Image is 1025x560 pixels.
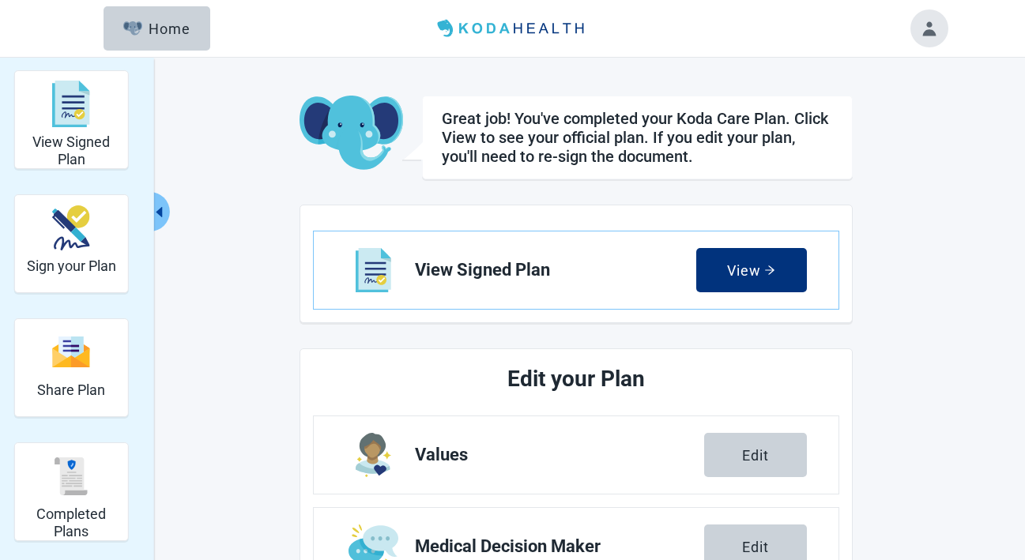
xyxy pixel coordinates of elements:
span: caret-left [152,205,167,220]
a: View View Signed Plan section [314,231,838,309]
span: Values [415,445,704,464]
h1: Great job! You've completed your Koda Care Plan. Click View to see your official plan. If you edi... [442,109,833,166]
h2: Share Plan [37,381,105,399]
h2: View Signed Plan [21,133,122,167]
h2: Completed Plans [21,506,122,539]
button: Viewarrow-right [696,248,807,292]
img: svg%3e [52,81,90,128]
h2: Sign your Plan [27,257,116,275]
img: make_plan_official-CpYJDfBD.svg [52,205,90,250]
img: Koda Health [431,16,594,41]
div: Sign your Plan [14,194,129,293]
img: svg%3e [52,335,90,369]
button: Toggle account menu [910,9,948,47]
div: Edit [742,539,769,554]
a: Edit Values section [314,416,838,494]
img: Elephant [123,21,143,36]
img: svg%3e [52,457,90,495]
img: Koda Elephant [300,96,403,171]
h2: Edit your Plan [372,362,780,397]
span: View Signed Plan [415,261,696,280]
div: Share Plan [14,318,129,417]
button: ElephantHome [104,6,210,51]
div: Home [123,21,191,36]
button: Edit [704,433,807,477]
div: View Signed Plan [14,70,129,169]
div: View [727,262,775,278]
span: arrow-right [764,265,775,276]
div: Completed Plans [14,442,129,541]
div: Edit [742,447,769,463]
button: Collapse menu [150,192,170,231]
span: Medical Decision Maker [415,537,704,556]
